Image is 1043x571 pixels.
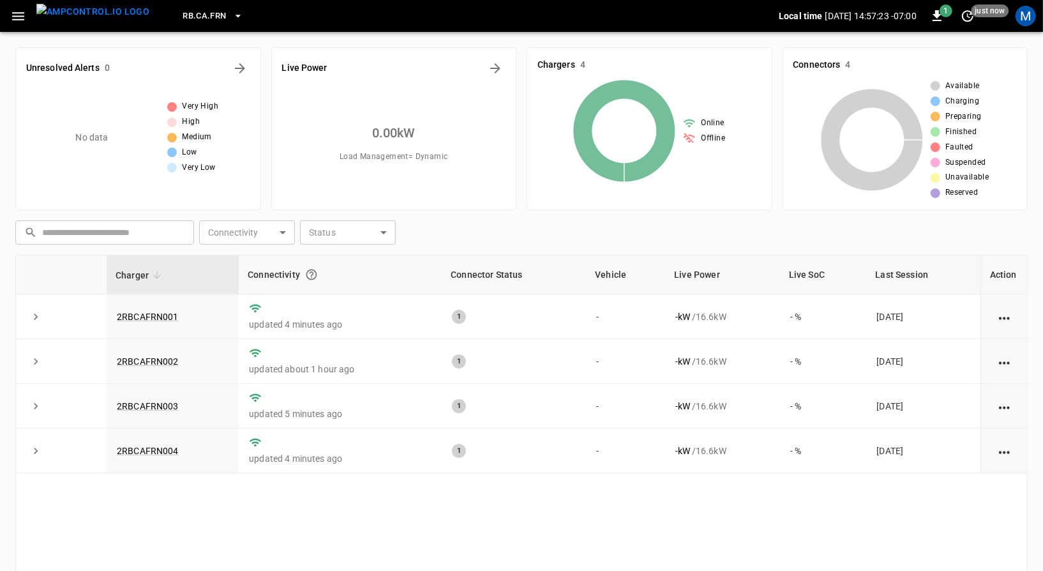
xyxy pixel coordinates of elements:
[182,116,200,128] span: High
[1016,6,1036,26] div: profile-icon
[701,117,724,130] span: Online
[675,310,770,323] div: / 16.6 kW
[996,355,1012,368] div: action cell options
[779,10,823,22] p: Local time
[282,61,327,75] h6: Live Power
[675,445,770,457] div: / 16.6 kW
[586,255,665,294] th: Vehicle
[945,187,978,199] span: Reserved
[867,255,980,294] th: Last Session
[372,123,416,143] h6: 0.00 kW
[675,400,770,413] div: / 16.6 kW
[36,4,149,20] img: ampcontrol.io logo
[248,263,433,286] div: Connectivity
[825,10,917,22] p: [DATE] 14:57:23 -07:00
[867,294,980,339] td: [DATE]
[945,126,977,139] span: Finished
[116,268,165,283] span: Charger
[442,255,586,294] th: Connector Status
[117,356,179,367] a: 2RBCAFRN002
[586,384,665,429] td: -
[780,339,867,384] td: - %
[580,58,585,72] h6: 4
[26,307,45,326] button: expand row
[846,58,851,72] h6: 4
[780,429,867,473] td: - %
[230,58,250,79] button: All Alerts
[117,446,179,456] a: 2RBCAFRN004
[945,171,989,184] span: Unavailable
[26,352,45,371] button: expand row
[249,452,431,465] p: updated 4 minutes ago
[972,4,1009,17] span: just now
[675,445,690,457] p: - kW
[780,255,867,294] th: Live SoC
[675,310,690,323] p: - kW
[586,339,665,384] td: -
[537,58,575,72] h6: Chargers
[665,255,780,294] th: Live Power
[26,61,100,75] h6: Unresolved Alerts
[182,100,218,113] span: Very High
[945,156,986,169] span: Suspended
[105,61,110,75] h6: 0
[996,445,1012,457] div: action cell options
[586,294,665,339] td: -
[452,354,466,369] div: 1
[675,355,770,368] div: / 16.6 kW
[182,162,215,174] span: Very Low
[945,141,973,154] span: Faulted
[780,384,867,429] td: - %
[249,407,431,420] p: updated 5 minutes ago
[945,110,982,123] span: Preparing
[867,429,980,473] td: [DATE]
[182,146,197,159] span: Low
[26,441,45,461] button: expand row
[586,429,665,473] td: -
[249,318,431,331] p: updated 4 minutes ago
[793,58,841,72] h6: Connectors
[701,132,725,145] span: Offline
[452,310,466,324] div: 1
[177,4,248,29] button: RB.CA.FRN
[980,255,1027,294] th: Action
[675,355,690,368] p: - kW
[452,444,466,458] div: 1
[300,263,323,286] button: Connection between the charger and our software.
[996,400,1012,413] div: action cell options
[117,312,179,322] a: 2RBCAFRN001
[182,131,211,144] span: Medium
[183,9,226,24] span: RB.CA.FRN
[867,339,980,384] td: [DATE]
[340,151,448,164] span: Load Management = Dynamic
[867,384,980,429] td: [DATE]
[996,310,1012,323] div: action cell options
[452,399,466,413] div: 1
[780,294,867,339] td: - %
[675,400,690,413] p: - kW
[957,6,978,26] button: set refresh interval
[940,4,952,17] span: 1
[26,397,45,416] button: expand row
[117,401,179,411] a: 2RBCAFRN003
[75,131,108,144] p: No data
[485,58,506,79] button: Energy Overview
[945,95,979,108] span: Charging
[945,80,980,93] span: Available
[249,363,431,376] p: updated about 1 hour ago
